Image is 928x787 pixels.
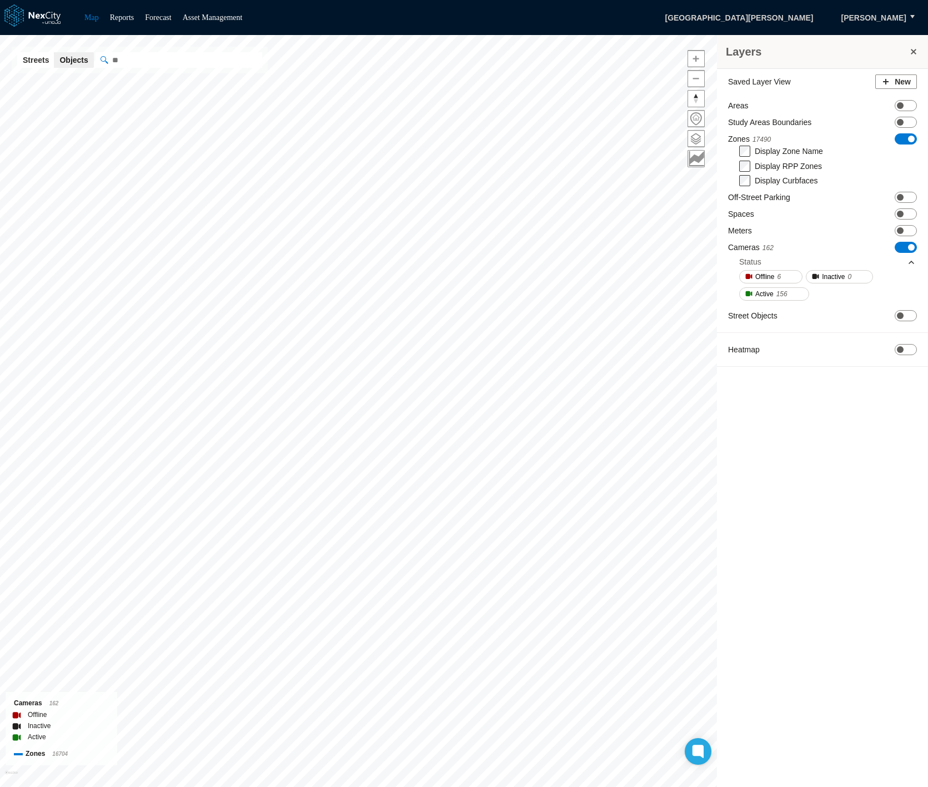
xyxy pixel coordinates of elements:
[739,287,809,301] button: Active156
[755,162,822,171] label: Display RPP Zones
[52,751,68,757] span: 16704
[688,130,705,147] button: Layers management
[739,253,916,270] div: Status
[688,71,704,87] span: Zoom out
[49,700,59,706] span: 162
[728,192,790,203] label: Off-Street Parking
[653,8,825,27] span: [GEOGRAPHIC_DATA][PERSON_NAME]
[728,225,752,236] label: Meters
[776,288,787,300] span: 156
[806,270,873,283] button: Inactive0
[28,731,46,743] label: Active
[739,270,802,283] button: Offline6
[728,76,791,87] label: Saved Layer View
[728,208,754,220] label: Spaces
[728,133,771,145] label: Zones
[895,76,911,87] span: New
[777,271,781,282] span: 6
[763,244,774,252] span: 162
[14,748,109,760] div: Zones
[145,13,171,22] a: Forecast
[54,52,93,68] button: Objects
[17,52,54,68] button: Streets
[728,310,777,321] label: Street Objects
[728,117,811,128] label: Study Areas Boundaries
[728,344,760,355] label: Heatmap
[755,288,774,300] span: Active
[59,54,88,66] span: Objects
[688,90,705,107] button: Reset bearing to north
[841,12,906,23] span: [PERSON_NAME]
[28,709,47,720] label: Offline
[755,271,774,282] span: Offline
[84,13,99,22] a: Map
[688,150,705,167] button: Key metrics
[755,147,823,156] label: Display Zone Name
[688,110,705,127] button: Home
[830,8,918,27] button: [PERSON_NAME]
[688,70,705,87] button: Zoom out
[183,13,243,22] a: Asset Management
[753,136,771,143] span: 17490
[688,50,705,67] button: Zoom in
[5,771,18,784] a: Mapbox homepage
[726,44,908,59] h3: Layers
[110,13,134,22] a: Reports
[848,271,852,282] span: 0
[728,100,749,111] label: Areas
[739,256,761,267] div: Status
[822,271,845,282] span: Inactive
[728,242,774,253] label: Cameras
[688,51,704,67] span: Zoom in
[23,54,49,66] span: Streets
[875,74,917,89] button: New
[688,91,704,107] span: Reset bearing to north
[14,698,109,709] div: Cameras
[755,176,818,185] label: Display Curbfaces
[28,720,51,731] label: Inactive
